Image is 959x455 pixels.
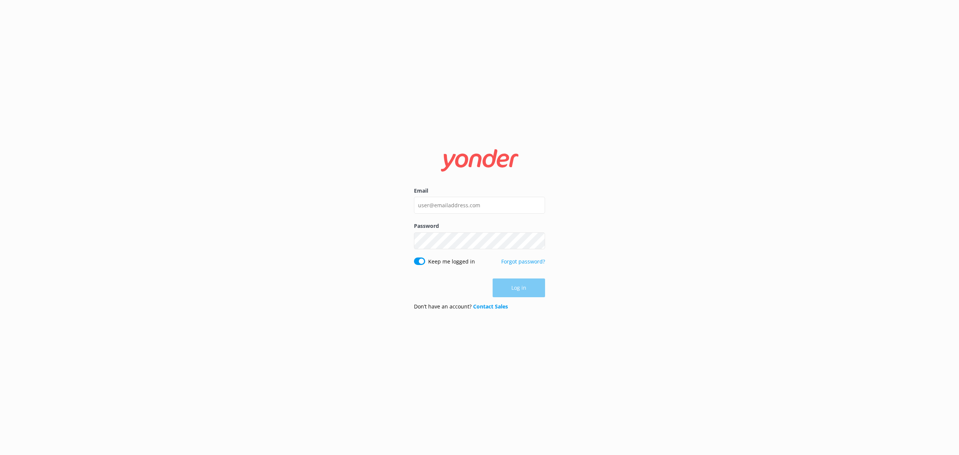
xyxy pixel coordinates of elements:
label: Password [414,222,545,230]
button: Show password [530,233,545,248]
label: Email [414,187,545,195]
input: user@emailaddress.com [414,197,545,214]
a: Contact Sales [473,303,508,310]
p: Don’t have an account? [414,302,508,311]
a: Forgot password? [501,258,545,265]
label: Keep me logged in [428,257,475,266]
